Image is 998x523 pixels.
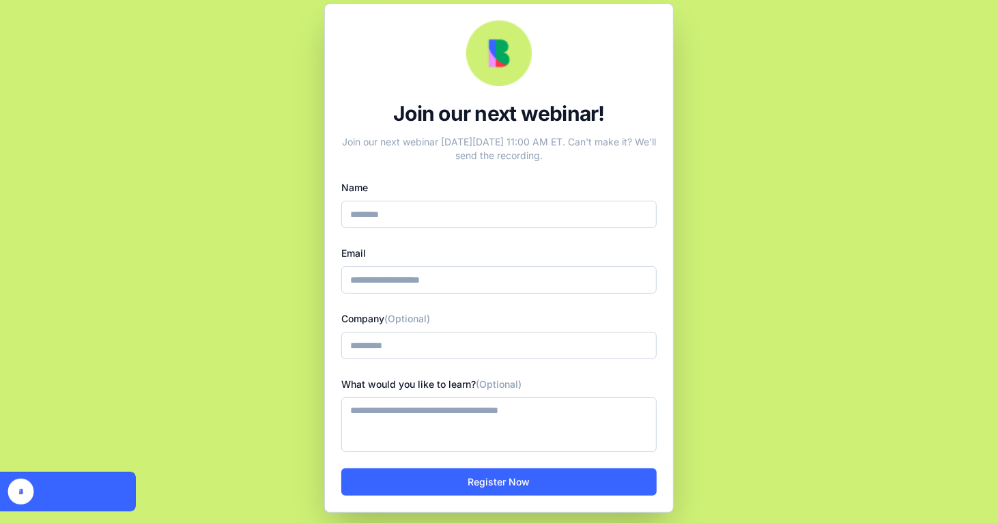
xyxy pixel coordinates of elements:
div: Join our next webinar [DATE][DATE] 11:00 AM ET. Can't make it? We'll send the recording. [341,130,657,162]
label: Company [341,313,430,324]
button: Register Now [341,468,657,496]
label: What would you like to learn? [341,378,522,390]
div: Join our next webinar! [341,101,657,126]
span: (Optional) [384,313,430,324]
img: Webinar Logo [466,20,532,86]
label: Email [341,247,366,259]
span: (Optional) [476,378,522,390]
label: Name [341,182,368,193]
